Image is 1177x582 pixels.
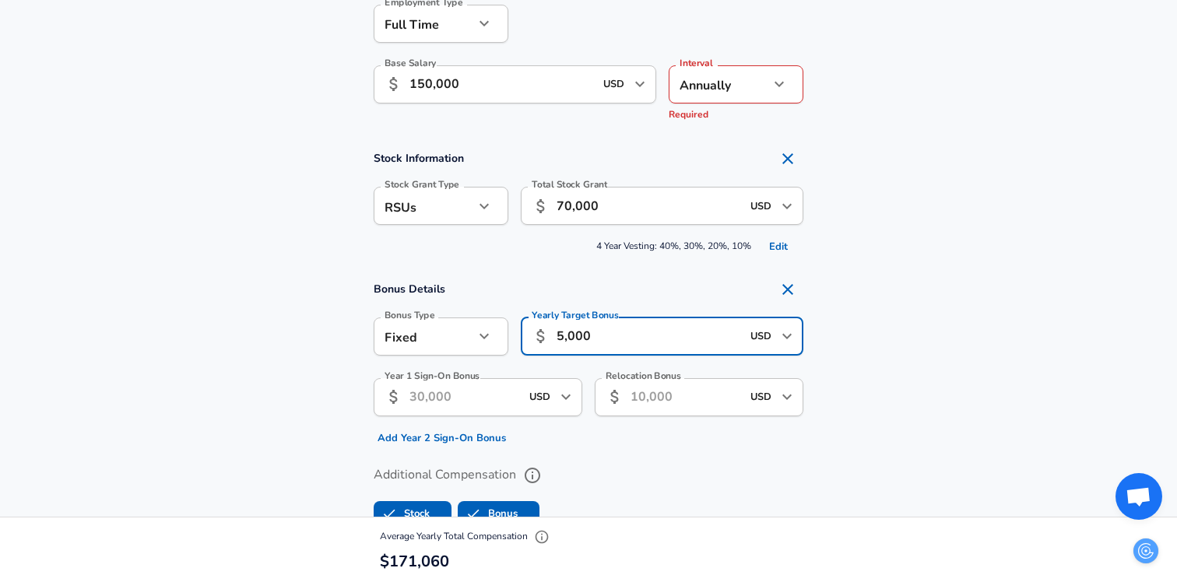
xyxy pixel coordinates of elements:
input: 100,000 [409,65,594,103]
label: Relocation Bonus [606,371,681,380]
button: Add Year 2 Sign-On Bonus [374,426,510,451]
input: 100,000 [557,187,741,225]
div: Fixed [374,317,474,356]
input: 10,000 [631,378,741,416]
input: USD [746,324,777,349]
button: Open [629,73,651,95]
input: 30,000 [409,378,520,416]
h4: Stock Information [374,143,803,174]
button: Open [555,386,577,408]
button: Open [776,325,798,347]
button: Remove Section [772,143,803,174]
input: 30,000 [557,317,741,356]
button: help [519,462,546,489]
input: USD [599,72,630,96]
span: 171,060 [389,551,449,572]
input: USD [746,385,777,409]
input: USD [746,194,777,218]
label: Base Salary [385,58,436,68]
span: $ [380,551,389,572]
label: Bonus [459,499,518,528]
button: BonusBonus [458,501,539,526]
button: Open [776,386,798,408]
label: Yearly Target Bonus [532,310,619,320]
label: Stock Grant Type [385,180,459,189]
label: Year 1 Sign-On Bonus [385,371,480,380]
label: Total Stock Grant [532,180,608,189]
div: Annually [669,65,769,103]
button: Open [776,195,798,217]
div: Full Time [374,5,474,43]
span: Average Yearly Total Compensation [380,530,553,542]
h4: Bonus Details [374,274,803,305]
span: Stock [374,499,404,528]
button: Remove Section [772,274,803,305]
label: Interval [680,58,713,68]
input: USD [525,385,556,409]
span: 4 Year Vesting: 40%, 30%, 20%, 10% [374,235,803,259]
span: Required [669,108,708,121]
label: Bonus Type [385,310,435,320]
button: Explain Total Compensation [530,525,553,549]
span: Bonus [459,499,488,528]
div: Open chat [1116,473,1162,520]
button: Edit [754,235,803,259]
button: StockStock [374,501,451,526]
label: Stock [374,499,430,528]
label: Additional Compensation [374,462,803,489]
div: RSUs [374,187,474,225]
